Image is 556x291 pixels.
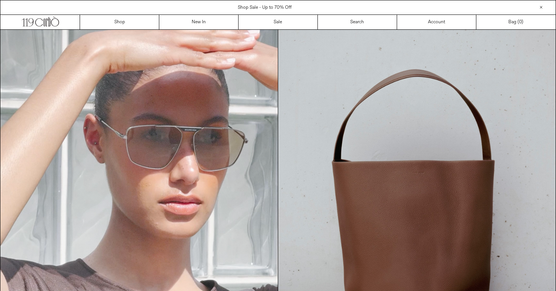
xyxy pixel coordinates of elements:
span: ) [519,19,523,26]
a: New In [159,15,239,29]
span: 0 [519,19,522,25]
a: Search [318,15,397,29]
a: Shop [80,15,159,29]
a: Sale [239,15,318,29]
a: Shop Sale - Up to 70% Off [238,5,292,11]
a: Account [397,15,476,29]
a: Bag () [476,15,556,29]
